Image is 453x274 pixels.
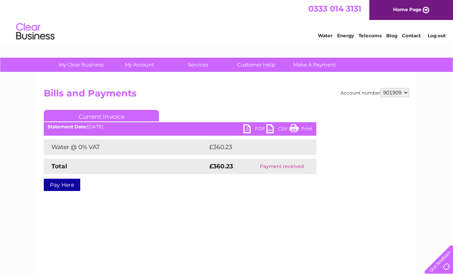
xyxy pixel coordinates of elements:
a: Blog [386,33,397,38]
a: Make A Payment [283,58,346,72]
a: 0333 014 3131 [308,4,361,13]
a: Services [166,58,230,72]
a: Telecoms [359,33,382,38]
a: PDF [243,124,266,135]
div: Account number [341,88,409,97]
a: My Account [108,58,171,72]
a: Pay Here [44,179,80,191]
strong: Total [51,163,67,170]
a: Energy [337,33,354,38]
h2: Bills and Payments [44,88,409,103]
div: Clear Business is a trading name of Verastar Limited (registered in [GEOGRAPHIC_DATA] No. 3667643... [46,4,408,37]
a: Contact [402,33,421,38]
a: Customer Help [225,58,288,72]
strong: £360.23 [209,163,233,170]
td: £360.23 [207,139,303,155]
a: My Clear Business [50,58,113,72]
b: Statement Date: [48,124,87,130]
img: logo.png [16,20,55,43]
a: Log out [428,33,446,38]
a: Water [318,33,332,38]
td: Water @ 0% VAT [44,139,207,155]
td: Payment received [247,159,316,174]
a: Current Invoice [44,110,159,121]
a: Print [289,124,312,135]
div: [DATE] [44,124,316,130]
a: CSV [266,124,289,135]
